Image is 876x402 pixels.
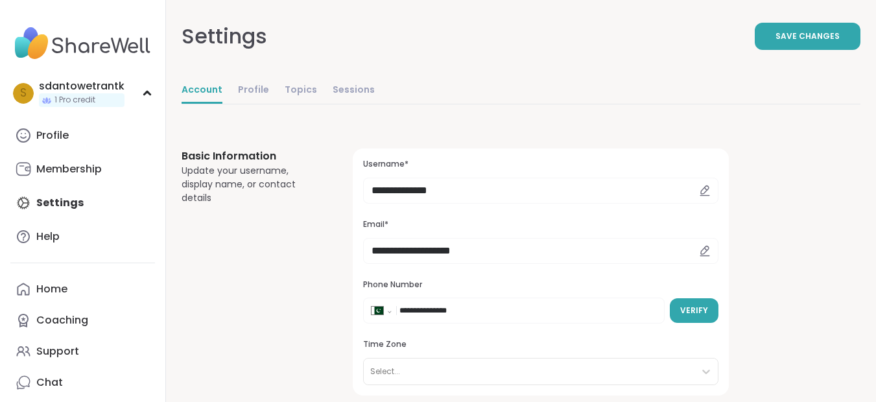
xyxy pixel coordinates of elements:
[20,85,27,102] span: s
[182,21,267,52] div: Settings
[36,313,88,327] div: Coaching
[670,298,718,323] button: Verify
[10,21,155,66] img: ShareWell Nav Logo
[363,339,718,350] h3: Time Zone
[238,78,269,104] a: Profile
[39,79,124,93] div: sdantowetrantk
[182,164,322,205] div: Update your username, display name, or contact details
[363,279,718,290] h3: Phone Number
[10,221,155,252] a: Help
[285,78,317,104] a: Topics
[10,305,155,336] a: Coaching
[36,128,69,143] div: Profile
[333,78,375,104] a: Sessions
[182,148,322,164] h3: Basic Information
[10,120,155,151] a: Profile
[36,282,67,296] div: Home
[36,344,79,359] div: Support
[10,274,155,305] a: Home
[10,336,155,367] a: Support
[755,23,860,50] button: Save Changes
[10,367,155,398] a: Chat
[363,219,718,230] h3: Email*
[54,95,95,106] span: 1 Pro credit
[680,305,708,316] span: Verify
[36,375,63,390] div: Chat
[10,154,155,185] a: Membership
[775,30,840,42] span: Save Changes
[182,78,222,104] a: Account
[36,162,102,176] div: Membership
[36,230,60,244] div: Help
[363,159,718,170] h3: Username*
